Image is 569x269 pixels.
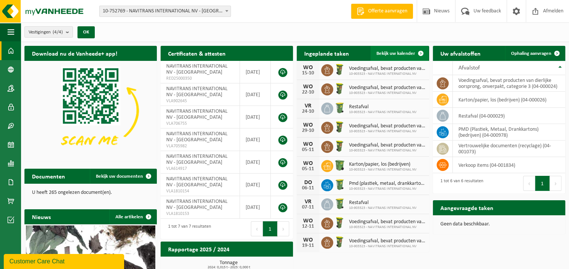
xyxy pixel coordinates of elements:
td: [DATE] [240,196,271,219]
span: Afvalstof [458,65,480,71]
span: NAVITRANS INTERNATIONAL NV - [GEOGRAPHIC_DATA] [166,131,228,143]
button: OK [77,26,95,38]
div: VR [300,199,316,205]
a: Bekijk uw documenten [90,169,156,184]
span: 10-903323 - NAVITRANS INTERNATIONAL NV [349,148,425,153]
span: 10-903323 - NAVITRANS INTERNATIONAL NV [349,110,417,115]
td: [DATE] [240,151,271,174]
img: WB-0240-HPE-GN-50 [333,178,346,191]
div: 05-11 [300,166,316,172]
td: verkoop items (04-001834) [453,157,565,173]
img: WB-0060-HPE-GN-50 [333,236,346,248]
span: Voedingsafval, bevat producten van dierlijke oorsprong, onverpakt, categorie 3 [349,238,425,244]
span: 10-752769 - NAVITRANS INTERNATIONAL NV - KORTRIJK [99,6,231,17]
span: VLA1810153 [166,211,234,217]
span: Voedingsafval, bevat producten van dierlijke oorsprong, onverpakt, categorie 3 [349,85,425,91]
td: [DATE] [240,61,271,83]
button: Previous [251,221,263,236]
img: WB-0240-HPE-GN-50 [333,101,346,114]
span: Offerte aanvragen [366,8,409,15]
div: WO [300,237,316,243]
a: Offerte aanvragen [351,4,413,19]
span: Bekijk uw kalender [376,51,415,56]
td: vertrouwelijke documenten (recyclage) (04-001073) [453,141,565,157]
div: 1 tot 6 van 6 resultaten [437,175,483,192]
div: WO [300,122,316,128]
a: Ophaling aanvragen [505,46,564,61]
td: karton/papier, los (bedrijven) (04-000026) [453,92,565,108]
span: 10-903323 - NAVITRANS INTERNATIONAL NV [349,91,425,95]
h2: Aangevraagde taken [433,200,501,215]
a: Bekijk uw kalender [370,46,428,61]
span: 10-903323 - NAVITRANS INTERNATIONAL NV [349,168,417,172]
span: VLA705982 [166,143,234,149]
div: 19-11 [300,243,316,248]
img: WB-0060-HPE-GN-50 [333,63,346,76]
div: 1 tot 7 van 7 resultaten [164,221,211,237]
span: Voedingsafval, bevat producten van dierlijke oorsprong, onverpakt, categorie 3 [349,219,425,225]
div: WO [300,141,316,147]
span: 10-903323 - NAVITRANS INTERNATIONAL NV [349,72,425,76]
h2: Ingeplande taken [297,46,357,60]
span: Bekijk uw documenten [96,174,143,179]
button: Vestigingen(4/4) [24,26,73,38]
span: Restafval [349,104,417,110]
span: 10-903323 - NAVITRANS INTERNATIONAL NV [349,244,425,249]
h2: Certificaten & attesten [161,46,233,60]
div: WO [300,65,316,71]
div: WO [300,218,316,224]
div: 07-11 [300,205,316,210]
h2: Documenten [24,169,73,183]
img: WB-0060-HPE-GN-50 [333,140,346,153]
img: WB-0240-HPE-GN-50 [333,197,346,210]
span: Ophaling aanvragen [511,51,551,56]
div: WO [300,84,316,90]
img: WB-0060-HPE-GN-50 [333,216,346,229]
span: 10-903323 - NAVITRANS INTERNATIONAL NV [349,129,425,134]
img: WB-0060-HPE-GN-50 [333,121,346,133]
div: 05-11 [300,147,316,153]
td: [DATE] [240,174,271,196]
span: Voedingsafval, bevat producten van dierlijke oorsprong, onverpakt, categorie 3 [349,66,425,72]
button: 1 [535,176,550,191]
p: U heeft 265 ongelezen document(en). [32,190,149,195]
span: RED25000350 [166,76,234,82]
a: Alle artikelen [109,209,156,224]
span: 10-752769 - NAVITRANS INTERNATIONAL NV - KORTRIJK [100,6,231,17]
p: Geen data beschikbaar. [440,222,558,227]
div: 12-11 [300,224,316,229]
div: DO [300,180,316,186]
span: Pmd (plastiek, metaal, drankkartons) (bedrijven) [349,181,425,187]
span: VLA1810154 [166,188,234,194]
img: WB-0370-HPE-GN-50 [333,159,346,172]
button: Next [278,221,289,236]
span: NAVITRANS INTERNATIONAL NV - [GEOGRAPHIC_DATA] [166,86,228,98]
div: 06-11 [300,186,316,191]
div: 22-10 [300,90,316,95]
td: [DATE] [240,106,271,128]
count: (4/4) [53,30,63,35]
div: 15-10 [300,71,316,76]
h2: Nieuws [24,209,58,224]
div: VR [300,103,316,109]
td: PMD (Plastiek, Metaal, Drankkartons) (bedrijven) (04-000978) [453,124,565,141]
span: Voedingsafval, bevat producten van dierlijke oorsprong, onverpakt, categorie 3 [349,123,425,129]
td: [DATE] [240,128,271,151]
h2: Uw afvalstoffen [433,46,488,60]
iframe: chat widget [4,252,126,269]
div: 29-10 [300,128,316,133]
div: WO [300,160,316,166]
img: WB-0060-HPE-GN-50 [333,82,346,95]
span: VLA614917 [166,166,234,172]
span: Voedingsafval, bevat producten van dierlijke oorsprong, onverpakt, categorie 3 [349,142,425,148]
span: VLA706755 [166,121,234,127]
span: NAVITRANS INTERNATIONAL NV - [GEOGRAPHIC_DATA] [166,63,228,75]
span: Karton/papier, los (bedrijven) [349,162,417,168]
span: VLA902645 [166,98,234,104]
span: NAVITRANS INTERNATIONAL NV - [GEOGRAPHIC_DATA] [166,199,228,210]
td: [DATE] [240,83,271,106]
button: Previous [523,176,535,191]
span: Vestigingen [29,27,63,38]
h2: Download nu de Vanheede+ app! [24,46,125,60]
